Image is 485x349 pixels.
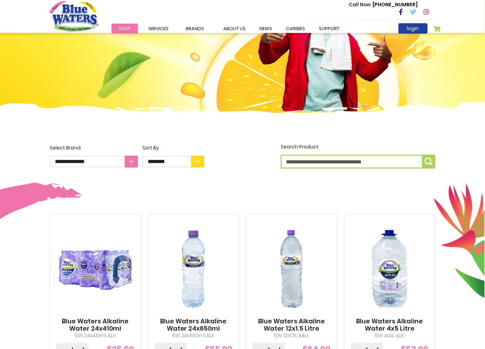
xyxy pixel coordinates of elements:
[422,155,435,169] button: Search Product
[56,332,134,340] p: BW 24x410ml ALK
[50,1,98,32] a: store logo
[253,220,331,318] img: Blue Waters Alkaline Water 12x1.5 Litre
[56,220,134,318] img: Blue Waters Alkaline Water 24x410ml
[118,25,131,32] span: Shop
[155,332,233,340] p: BW 24x650ml ALK
[253,318,331,333] a: Blue Waters Alkaline Water 12x1.5 Litre
[281,143,435,169] label: Search Product
[351,332,429,340] p: BW 4x5L ALK
[351,318,429,333] a: Blue Waters Alkaline Water 4x5 Litre
[349,1,418,8] p: [PHONE_NUMBER]
[50,156,138,168] select: Select Brand
[56,318,134,333] a: Blue Waters Alkaline Water 24x410ml
[349,1,373,8] span: Call Now :
[216,24,253,34] a: about us
[398,23,428,34] a: login
[186,25,204,32] span: Brands
[279,24,312,34] a: careers
[148,25,168,32] span: Services
[351,220,429,318] img: Blue Waters Alkaline Water 4x5 Litre
[142,156,204,168] select: Sort By
[253,24,279,34] a: News
[425,158,433,166] img: search-icon.png
[281,155,435,169] input: Search Product
[312,24,346,34] a: support
[50,144,138,168] label: Select Brand
[155,220,233,318] img: Blue Waters Alkaline Water 24x650ml Regular
[155,318,233,340] a: Blue Waters Alkaline Water 24x650ml Regular
[253,332,331,340] p: BW 12x1.5L Alka
[50,23,205,35] h4: Order Online
[142,144,204,152] div: Sort By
